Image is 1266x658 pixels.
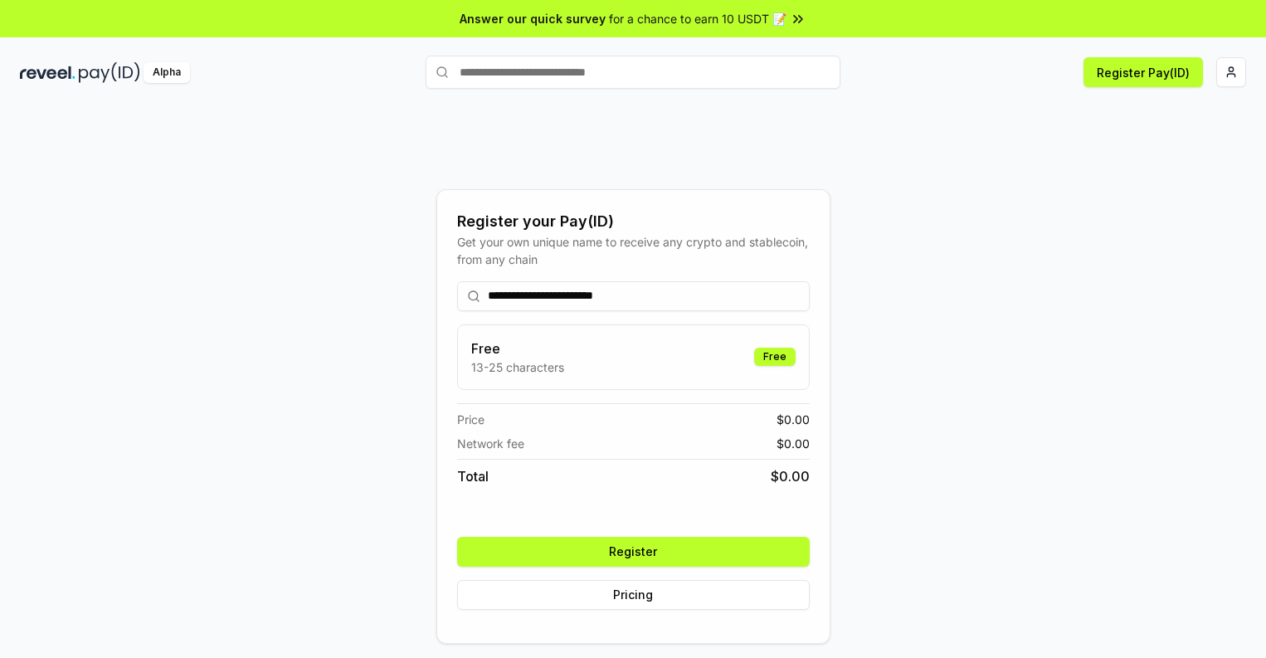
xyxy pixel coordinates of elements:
[471,339,564,358] h3: Free
[609,10,786,27] span: for a chance to earn 10 USDT 📝
[771,466,810,486] span: $ 0.00
[754,348,796,366] div: Free
[777,411,810,428] span: $ 0.00
[79,62,140,83] img: pay_id
[457,210,810,233] div: Register your Pay(ID)
[457,466,489,486] span: Total
[457,537,810,567] button: Register
[144,62,190,83] div: Alpha
[777,435,810,452] span: $ 0.00
[457,435,524,452] span: Network fee
[20,62,75,83] img: reveel_dark
[457,411,484,428] span: Price
[1083,57,1203,87] button: Register Pay(ID)
[457,580,810,610] button: Pricing
[471,358,564,376] p: 13-25 characters
[460,10,606,27] span: Answer our quick survey
[457,233,810,268] div: Get your own unique name to receive any crypto and stablecoin, from any chain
